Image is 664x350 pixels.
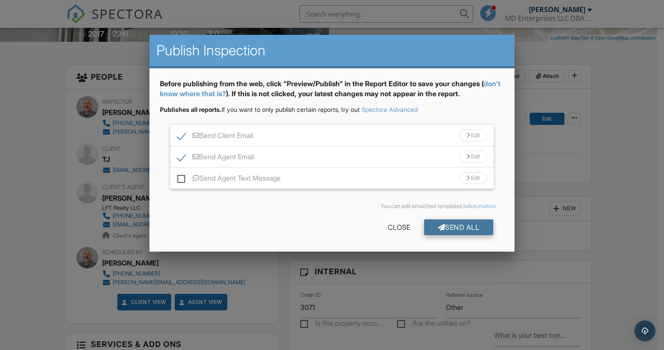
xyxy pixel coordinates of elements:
[177,174,281,185] label: Send Agent Text Message
[634,320,655,341] div: Open Intercom Messenger
[160,106,360,113] span: If you want to only publish certain reports, try out
[374,219,424,235] div: Close
[160,79,501,98] a: don't know where that is?
[459,129,487,141] div: Edit
[459,172,487,184] div: Edit
[424,219,494,235] div: Send All
[156,42,508,59] h2: Publish Inspection
[177,153,254,164] label: Send Agent Email
[160,79,504,105] div: Before publishing from the web, click "Preview/Publish" in the Report Editor to save your changes...
[468,203,496,209] a: Automation
[160,106,222,113] strong: Publishes all reports.
[167,203,497,210] div: You can edit email/text templates in .
[459,151,487,163] div: Edit
[362,106,418,113] a: Spectora Advanced
[177,131,253,142] label: Send Client Email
